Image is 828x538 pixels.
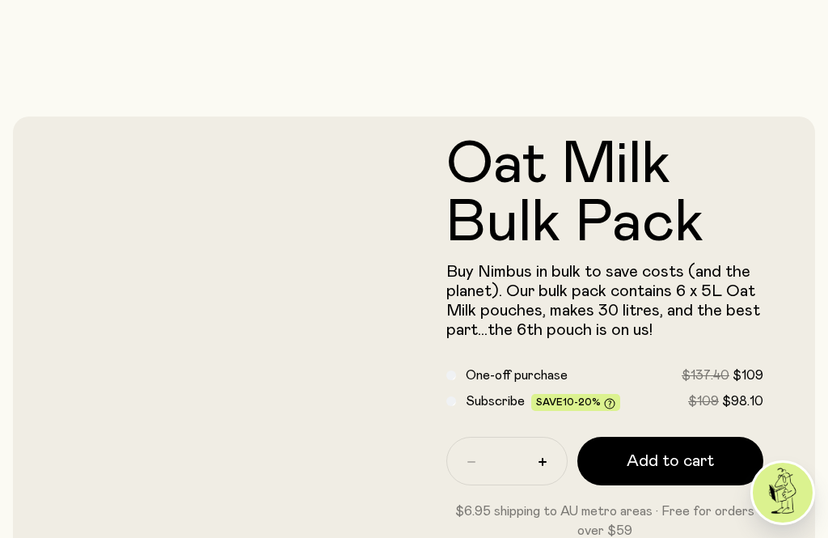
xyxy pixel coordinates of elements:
[466,369,568,382] span: One-off purchase
[446,136,763,252] h1: Oat Milk Bulk Pack
[733,369,763,382] span: $109
[688,395,719,408] span: $109
[563,397,601,407] span: 10-20%
[446,264,760,338] span: Buy Nimbus in bulk to save costs (and the planet). Our bulk pack contains 6 x 5L Oat Milk pouches...
[466,395,525,408] span: Subscribe
[722,395,763,408] span: $98.10
[682,369,729,382] span: $137.40
[627,450,714,472] span: Add to cart
[577,437,763,485] button: Add to cart
[536,397,615,409] span: Save
[753,463,813,523] img: agent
